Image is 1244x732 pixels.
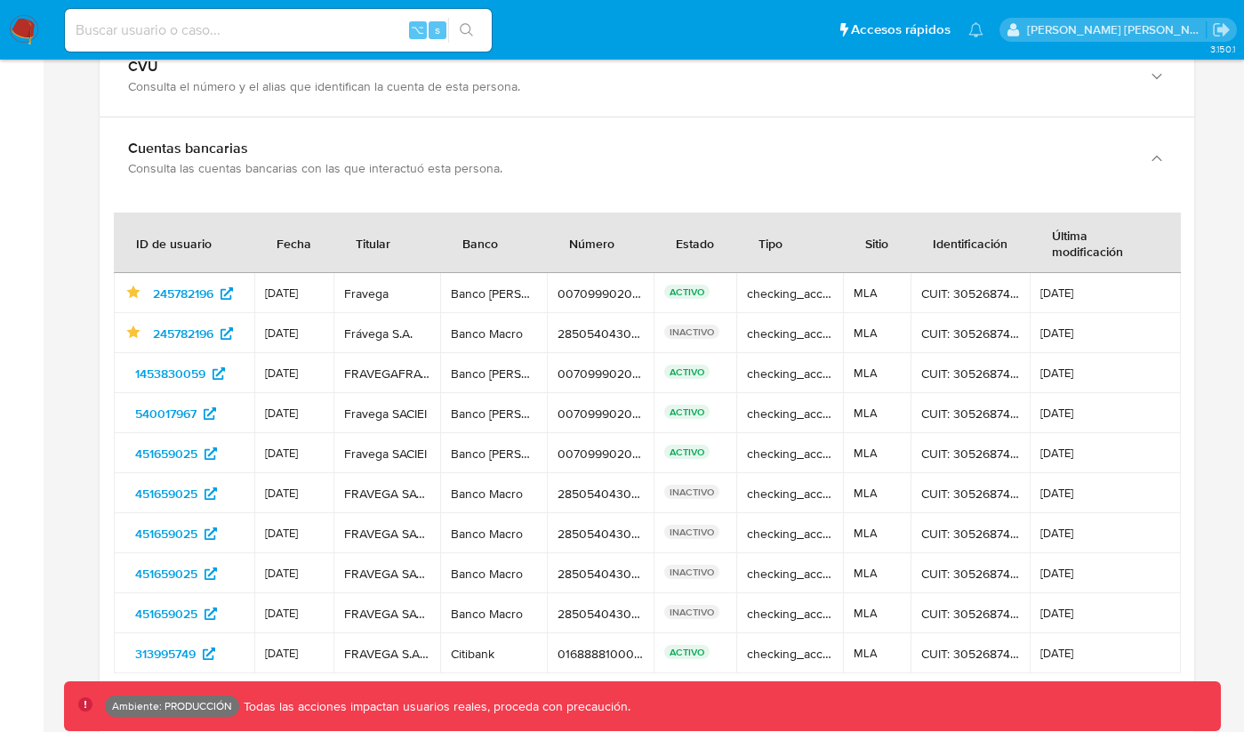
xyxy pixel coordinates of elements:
[112,703,232,710] p: Ambiente: PRODUCCIÓN
[1210,42,1235,56] span: 3.150.1
[1027,21,1207,38] p: mauro.ibarra@mercadolibre.com
[239,698,630,715] p: Todas las acciones impactan usuarios reales, proceda con precaución.
[968,22,983,37] a: Notificaciones
[851,20,951,39] span: Accesos rápidos
[65,19,492,42] input: Buscar usuario o caso...
[411,21,424,38] span: ⌥
[448,18,485,43] button: search-icon
[435,21,440,38] span: s
[1212,20,1231,39] a: Salir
